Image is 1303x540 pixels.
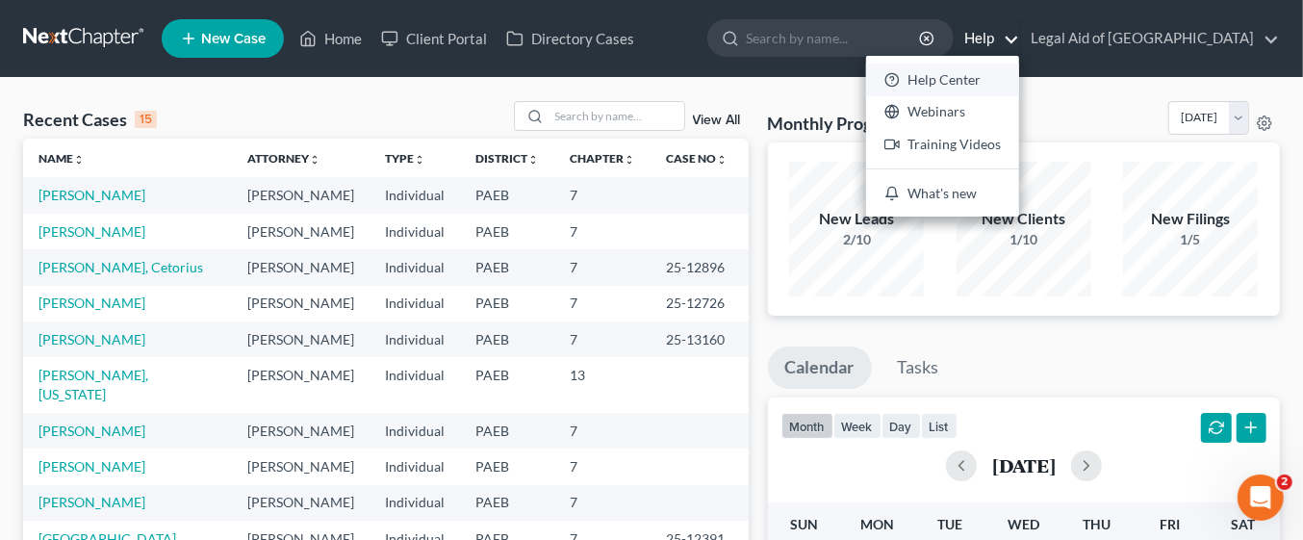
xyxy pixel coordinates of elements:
td: PAEB [460,485,554,521]
h3: Monthly Progress [768,112,905,135]
td: 7 [554,321,651,357]
a: Client Portal [371,21,497,56]
a: Help [955,21,1019,56]
td: Individual [370,485,460,521]
a: Chapterunfold_more [570,151,635,166]
a: [PERSON_NAME] [38,331,145,347]
a: [PERSON_NAME] [38,223,145,240]
a: Webinars [866,96,1019,129]
a: Training Videos [866,128,1019,161]
td: Individual [370,177,460,213]
i: unfold_more [309,154,320,166]
button: month [781,413,833,439]
span: Mon [860,516,894,532]
span: Thu [1083,516,1111,532]
i: unfold_more [716,154,728,166]
td: Individual [370,214,460,249]
input: Search by name... [746,20,922,56]
button: week [833,413,881,439]
td: 7 [554,485,651,521]
td: 7 [554,214,651,249]
td: 7 [554,449,651,484]
td: PAEB [460,413,554,449]
i: unfold_more [527,154,539,166]
a: [PERSON_NAME], Cetorius [38,259,203,275]
td: Individual [370,357,460,412]
td: PAEB [460,449,554,484]
td: Individual [370,321,460,357]
div: New Clients [957,208,1091,230]
a: Nameunfold_more [38,151,85,166]
a: [PERSON_NAME] [38,458,145,475]
a: Directory Cases [497,21,644,56]
td: 7 [554,413,651,449]
td: Individual [370,249,460,285]
a: Legal Aid of [GEOGRAPHIC_DATA] [1021,21,1279,56]
td: [PERSON_NAME] [232,249,370,285]
span: Wed [1008,516,1039,532]
span: Sat [1231,516,1255,532]
i: unfold_more [414,154,425,166]
td: PAEB [460,214,554,249]
button: day [881,413,921,439]
span: Sun [790,516,818,532]
a: [PERSON_NAME] [38,423,145,439]
button: list [921,413,958,439]
td: 7 [554,249,651,285]
td: 25-12726 [651,286,748,321]
div: 15 [135,111,157,128]
a: [PERSON_NAME], [US_STATE] [38,367,148,402]
td: 7 [554,286,651,321]
iframe: Intercom live chat [1238,475,1284,521]
td: 7 [554,177,651,213]
td: [PERSON_NAME] [232,357,370,412]
div: New Filings [1123,208,1258,230]
input: Search by name... [549,102,684,130]
td: [PERSON_NAME] [232,485,370,521]
td: 25-13160 [651,321,748,357]
h2: [DATE] [992,455,1056,476]
td: PAEB [460,249,554,285]
span: Fri [1160,516,1180,532]
td: Individual [370,286,460,321]
span: Tue [938,516,963,532]
i: unfold_more [624,154,635,166]
div: New Leads [789,208,924,230]
a: Help Center [866,64,1019,96]
td: 25-12896 [651,249,748,285]
td: PAEB [460,286,554,321]
span: 2 [1277,475,1292,490]
div: 2/10 [789,230,924,249]
a: [PERSON_NAME] [38,494,145,510]
td: PAEB [460,321,554,357]
a: Attorneyunfold_more [247,151,320,166]
a: Case Nounfold_more [666,151,728,166]
td: [PERSON_NAME] [232,413,370,449]
td: 13 [554,357,651,412]
td: [PERSON_NAME] [232,214,370,249]
div: Help [866,56,1019,217]
td: [PERSON_NAME] [232,321,370,357]
div: Recent Cases [23,108,157,131]
td: PAEB [460,177,554,213]
td: [PERSON_NAME] [232,449,370,484]
span: New Case [201,32,266,46]
div: 1/10 [957,230,1091,249]
td: PAEB [460,357,554,412]
td: Individual [370,413,460,449]
a: View All [693,114,741,127]
td: [PERSON_NAME] [232,286,370,321]
a: Typeunfold_more [385,151,425,166]
div: 1/5 [1123,230,1258,249]
td: Individual [370,449,460,484]
i: unfold_more [73,154,85,166]
td: [PERSON_NAME] [232,177,370,213]
a: [PERSON_NAME] [38,187,145,203]
a: Home [290,21,371,56]
a: Districtunfold_more [475,151,539,166]
a: What's new [866,177,1019,210]
a: Calendar [768,347,872,389]
a: [PERSON_NAME] [38,295,145,311]
a: Tasks [881,347,957,389]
